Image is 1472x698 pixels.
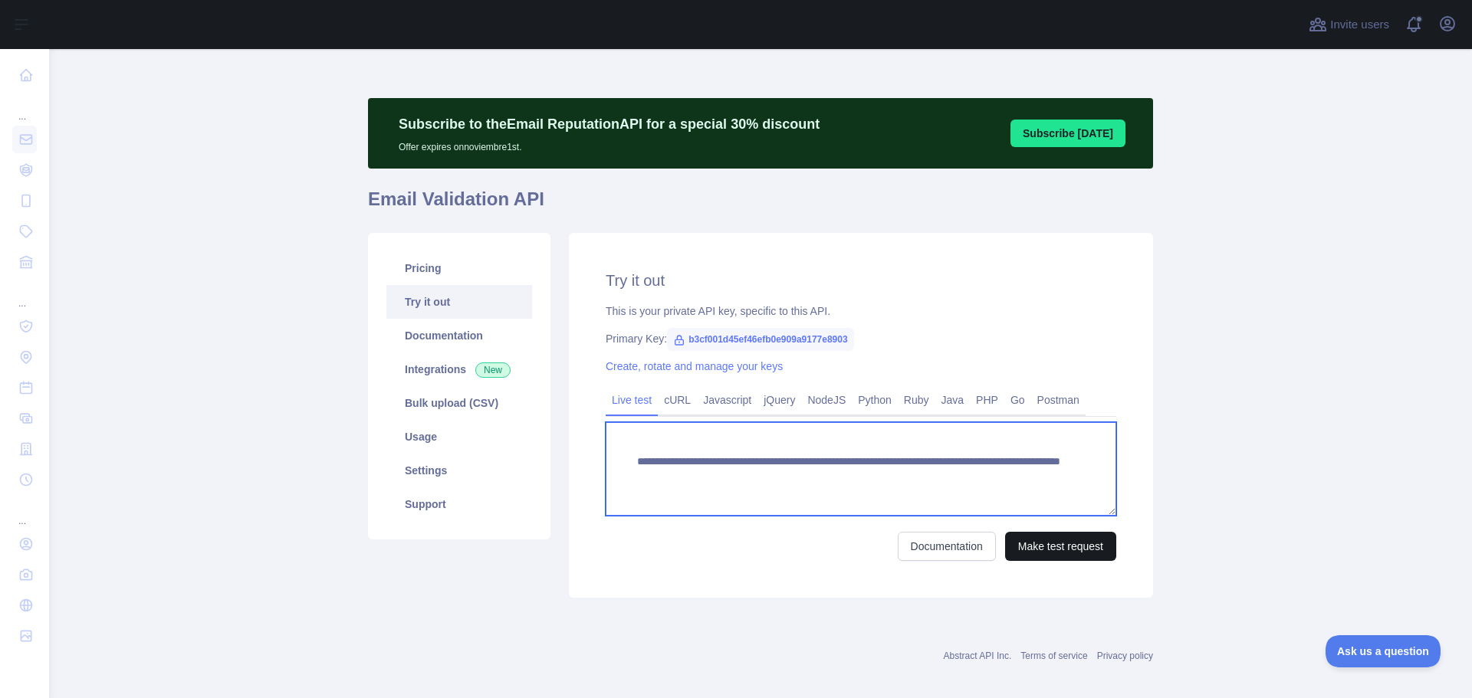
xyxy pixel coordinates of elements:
button: Invite users [1306,12,1392,37]
a: Postman [1031,388,1086,412]
a: Ruby [898,388,935,412]
div: Primary Key: [606,331,1116,346]
a: Privacy policy [1097,650,1153,661]
a: Try it out [386,285,532,319]
a: Live test [606,388,658,412]
iframe: Toggle Customer Support [1326,635,1441,667]
div: This is your private API key, specific to this API. [606,303,1116,319]
span: Invite users [1330,16,1389,34]
a: Abstract API Inc. [944,650,1012,661]
button: Subscribe [DATE] [1010,120,1125,147]
a: Pricing [386,251,532,285]
h2: Try it out [606,270,1116,291]
a: Terms of service [1020,650,1087,661]
a: Usage [386,420,532,454]
div: ... [12,279,37,310]
span: b3cf001d45ef46efb0e909a9177e8903 [667,328,854,351]
a: PHP [970,388,1004,412]
a: cURL [658,388,697,412]
a: Bulk upload (CSV) [386,386,532,420]
p: Offer expires on noviembre 1st. [399,135,820,153]
button: Make test request [1005,532,1116,561]
div: ... [12,496,37,527]
a: Python [852,388,898,412]
a: Go [1004,388,1031,412]
span: New [475,362,511,378]
div: ... [12,92,37,123]
a: Support [386,487,532,521]
a: Documentation [898,532,996,561]
p: Subscribe to the Email Reputation API for a special 30 % discount [399,113,820,135]
a: Java [935,388,971,412]
a: Integrations New [386,352,532,386]
a: NodeJS [801,388,852,412]
a: Javascript [697,388,757,412]
h1: Email Validation API [368,187,1153,224]
a: Create, rotate and manage your keys [606,360,783,372]
a: Documentation [386,319,532,352]
a: Settings [386,454,532,487]
a: jQuery [757,388,801,412]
